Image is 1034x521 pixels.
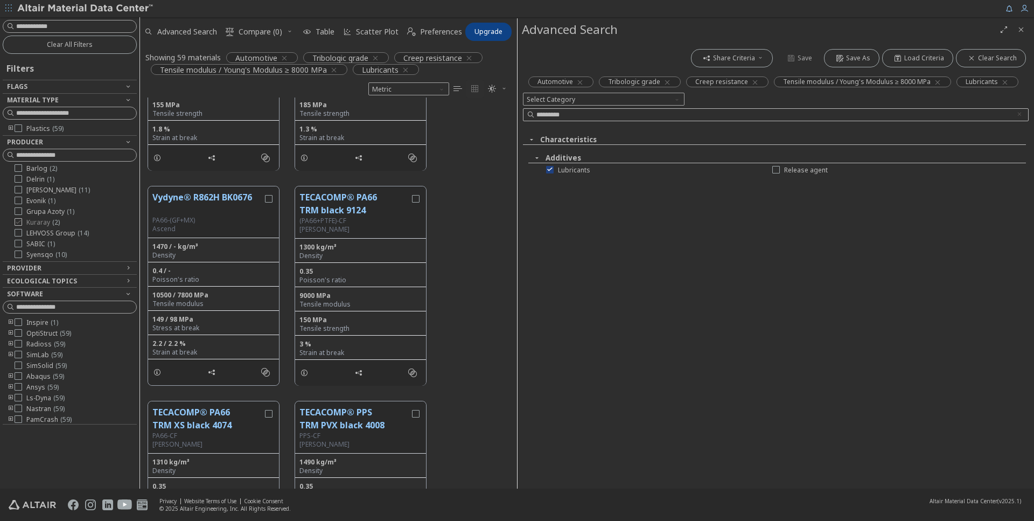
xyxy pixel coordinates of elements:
[26,372,64,381] span: Abaqus
[295,147,318,169] button: Details
[152,275,275,284] div: Poisson's ratio
[140,98,517,489] div: grid
[26,329,71,338] span: OptiStruct
[523,135,540,144] button: Close
[152,251,275,260] div: Density
[152,348,275,357] div: Strain at break
[299,101,422,109] div: 185 MPa
[26,383,59,392] span: Ansys
[299,482,422,491] div: 0.35
[522,21,995,38] div: Advanced Search
[558,166,590,175] span: Lubricants
[47,40,93,49] span: Clear All Filters
[488,85,497,93] i: 
[299,406,410,432] button: TECACOMP® PPS TRM PVX black 4008
[368,82,449,95] div: Unit System
[152,216,263,225] div: PA66-(GF+MX)
[53,393,65,402] span: ( 59 )
[3,54,39,80] div: Filters
[7,372,15,381] i: toogle group
[471,85,479,93] i: 
[17,3,155,14] img: Altair Material Data Center
[403,53,462,62] span: Creep resistance
[691,49,773,67] button: Share Criteria
[152,339,275,348] div: 2.2 / 2.2 %
[7,318,15,327] i: toogle group
[51,318,58,327] span: ( 1 )
[152,458,275,467] div: 1310 kg/m³
[299,432,410,440] div: PPS-CF
[299,467,422,475] div: Density
[299,225,410,234] p: [PERSON_NAME]
[7,415,15,424] i: toogle group
[51,350,62,359] span: ( 59 )
[695,77,748,87] span: Creep resistance
[60,329,71,338] span: ( 59 )
[1011,109,1028,121] button: Clear text
[152,406,263,432] button: TECACOMP® PA66 TRM XS black 4074
[160,65,327,74] span: Tensile modulus / Young's Modulus ≥ 8000 MPa
[54,339,65,349] span: ( 59 )
[152,109,275,118] div: Tensile strength
[78,228,89,238] span: ( 14 )
[256,147,279,169] button: Similar search
[148,147,171,169] button: Details
[7,276,77,286] span: Ecological Topics
[26,229,89,238] span: LEHVOSS Group
[420,28,462,36] span: Preferences
[904,54,944,62] span: Load Criteria
[26,394,65,402] span: Ls-Dyna
[312,53,368,62] span: Tribologic grade
[152,242,275,251] div: 1470 / - kg/m³
[148,362,171,383] button: Details
[7,289,43,298] span: Software
[882,49,953,67] button: Load Criteria
[256,362,279,383] button: Similar search
[55,361,67,370] span: ( 59 )
[7,405,15,413] i: toogle group
[350,147,372,169] button: Share
[930,497,997,505] span: Altair Material Data Center
[26,340,65,349] span: Radioss
[3,288,137,301] button: Software
[26,318,58,327] span: Inspire
[528,153,546,163] button: Close
[152,291,275,300] div: 10500 / 7800 MPa
[408,154,417,162] i: 
[159,497,177,505] a: Privacy
[3,275,137,288] button: Ecological Topics
[465,23,512,41] button: Upgrade
[26,240,55,248] span: SABIC
[26,351,62,359] span: SimLab
[466,80,484,98] button: Tile View
[484,80,512,98] button: Theme
[299,291,422,300] div: 9000 MPa
[7,95,59,105] span: Material Type
[798,54,812,62] span: Save
[299,252,422,260] div: Density
[407,27,416,36] i: 
[152,267,275,275] div: 0.4 / -
[1012,21,1030,38] button: Close
[3,36,137,54] button: Clear All Filters
[152,440,263,449] p: [PERSON_NAME]
[7,124,15,133] i: toogle group
[152,324,275,332] div: Stress at break
[295,362,318,384] button: Details
[79,185,90,194] span: ( 11 )
[152,191,263,216] button: Vydyne® R862H BK0676
[299,217,410,225] div: (PA66+PTFE)-CF
[775,49,821,67] button: Save
[26,175,54,184] span: Delrin
[299,340,422,349] div: 3 %
[299,440,410,449] p: [PERSON_NAME]
[52,124,64,133] span: ( 59 )
[67,207,74,216] span: ( 1 )
[47,175,54,184] span: ( 1 )
[783,77,931,87] span: Tensile modulus / Young's Modulus ≥ 8000 MPa
[50,164,57,173] span: ( 2 )
[824,49,879,67] button: Save As
[152,315,275,324] div: 149 / 98 MPa
[403,362,426,384] button: Similar search
[7,263,41,273] span: Provider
